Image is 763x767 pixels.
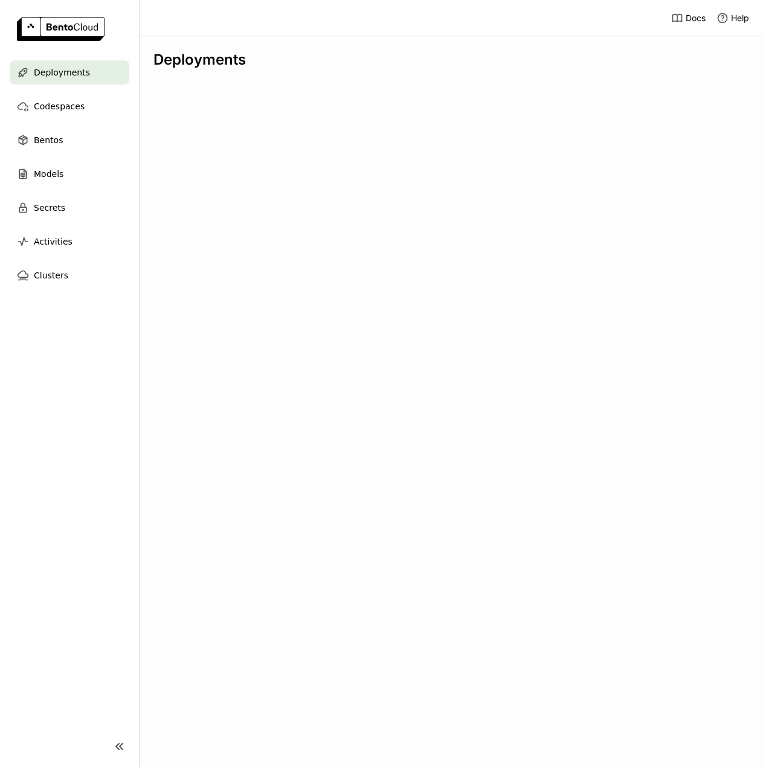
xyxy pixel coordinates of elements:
[34,99,85,114] span: Codespaces
[10,263,129,287] a: Clusters
[34,167,63,181] span: Models
[34,268,68,283] span: Clusters
[10,128,129,152] a: Bentos
[686,13,706,24] span: Docs
[731,13,749,24] span: Help
[34,133,63,147] span: Bentos
[10,229,129,254] a: Activities
[716,12,749,24] div: Help
[671,12,706,24] a: Docs
[34,234,72,249] span: Activities
[34,65,90,80] span: Deployments
[10,196,129,220] a: Secrets
[17,17,105,41] img: logo
[153,51,758,69] div: Deployments
[34,201,65,215] span: Secrets
[10,162,129,186] a: Models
